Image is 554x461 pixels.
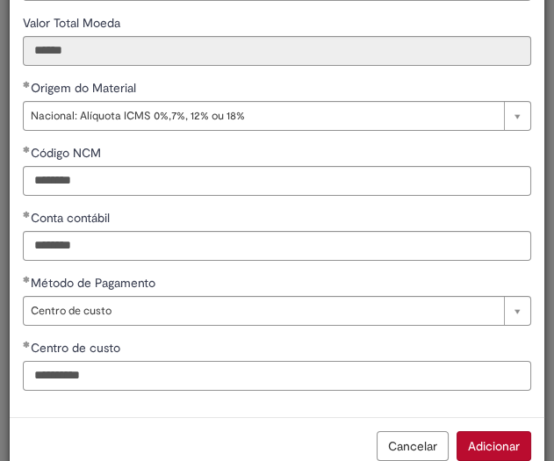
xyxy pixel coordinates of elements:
span: Obrigatório Preenchido [23,81,31,88]
input: Conta contábil [23,231,531,261]
span: Código NCM [31,145,104,161]
span: Origem do Material [31,80,140,96]
input: Valor Total Moeda [23,36,531,66]
span: Centro de custo [31,297,495,325]
button: Cancelar [377,431,449,461]
span: Nacional: Alíquota ICMS 0%,7%, 12% ou 18% [31,102,495,130]
button: Adicionar [457,431,531,461]
span: Obrigatório Preenchido [23,146,31,153]
input: Código NCM [23,166,531,196]
input: Centro de custo [23,361,531,391]
span: Método de Pagamento [31,275,159,291]
span: Somente leitura - Valor Total Moeda [23,15,124,31]
span: Obrigatório Preenchido [23,211,31,218]
span: Obrigatório Preenchido [23,276,31,283]
span: Obrigatório Preenchido [23,341,31,348]
span: Centro de custo [31,340,124,356]
span: Conta contábil [31,210,113,226]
